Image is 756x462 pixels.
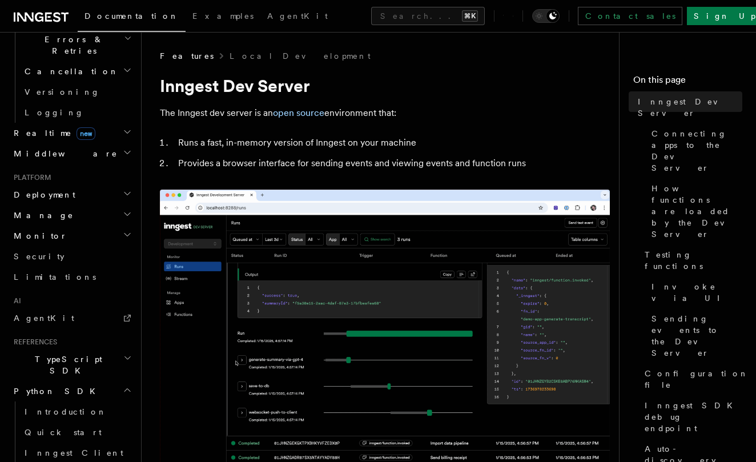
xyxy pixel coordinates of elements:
kbd: ⌘K [462,10,478,22]
span: Cancellation [20,66,119,77]
a: AgentKit [9,308,134,328]
span: Inngest Client [25,448,123,457]
span: Security [14,252,65,261]
a: Configuration file [640,363,742,395]
a: Documentation [78,3,186,32]
span: new [77,127,95,140]
li: Runs a fast, in-memory version of Inngest on your machine [175,135,610,151]
button: Errors & Retries [20,29,134,61]
a: Examples [186,3,260,31]
button: Python SDK [9,381,134,401]
span: Deployment [9,189,75,200]
a: Local Development [230,50,371,62]
span: Inngest SDK debug endpoint [645,400,742,434]
button: Search...⌘K [371,7,485,25]
a: open source [273,107,324,118]
a: How functions are loaded by the Dev Server [647,178,742,244]
button: Middleware [9,143,134,164]
a: Contact sales [578,7,682,25]
span: Configuration file [645,368,749,391]
h1: Inngest Dev Server [160,75,610,96]
span: TypeScript SDK [9,353,123,376]
span: Manage [9,210,74,221]
span: Connecting apps to the Dev Server [652,128,742,174]
a: Inngest SDK debug endpoint [640,395,742,439]
span: References [9,338,57,347]
a: Invoke via UI [647,276,742,308]
span: Platform [9,173,51,182]
span: Python SDK [9,385,102,397]
span: Examples [192,11,254,21]
span: Invoke via UI [652,281,742,304]
span: Quick start [25,428,102,437]
span: Errors & Retries [20,34,124,57]
li: Provides a browser interface for sending events and viewing events and function runs [175,155,610,171]
span: Middleware [9,148,118,159]
span: Sending events to the Dev Server [652,313,742,359]
span: AgentKit [267,11,328,21]
a: Versioning [20,82,134,102]
span: Limitations [14,272,96,282]
button: Realtimenew [9,123,134,143]
button: Toggle dark mode [532,9,560,23]
span: Inngest Dev Server [638,96,742,119]
span: Realtime [9,127,95,139]
a: Sending events to the Dev Server [647,308,742,363]
span: Versioning [25,87,100,97]
button: Cancellation [20,61,134,82]
span: Introduction [25,407,107,416]
p: The Inngest dev server is an environment that: [160,105,610,121]
a: AgentKit [260,3,335,31]
a: Quick start [20,422,134,443]
span: Features [160,50,214,62]
a: Testing functions [640,244,742,276]
a: Introduction [20,401,134,422]
h4: On this page [633,73,742,91]
button: TypeScript SDK [9,349,134,381]
a: Connecting apps to the Dev Server [647,123,742,178]
span: AgentKit [14,314,74,323]
span: Testing functions [645,249,742,272]
button: Manage [9,205,134,226]
a: Inngest Dev Server [633,91,742,123]
span: AI [9,296,21,306]
span: How functions are loaded by the Dev Server [652,183,742,240]
span: Logging [25,108,84,117]
span: Monitor [9,230,67,242]
button: Deployment [9,184,134,205]
a: Logging [20,102,134,123]
a: Security [9,246,134,267]
a: Limitations [9,267,134,287]
span: Documentation [85,11,179,21]
button: Monitor [9,226,134,246]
